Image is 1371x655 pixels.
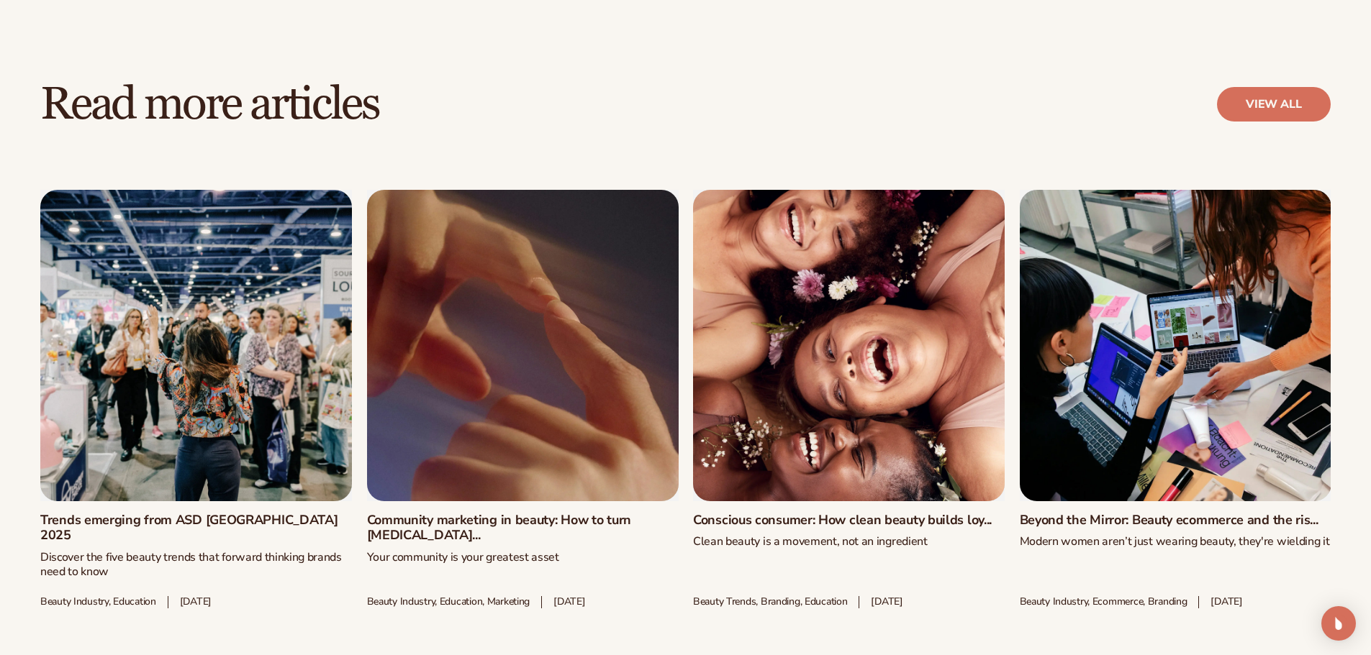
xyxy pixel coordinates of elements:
a: Beyond the Mirror: Beauty ecommerce and the ris... [1020,513,1331,528]
div: 4 / 50 [1020,190,1331,608]
a: Conscious consumer: How clean beauty builds loy... [693,513,1005,528]
a: Community marketing in beauty: How to turn [MEDICAL_DATA]... [367,513,679,544]
div: Open Intercom Messenger [1321,606,1356,641]
a: Trends emerging from ASD [GEOGRAPHIC_DATA] 2025 [40,513,352,544]
h2: Read more articles [40,81,379,129]
a: view all [1217,87,1331,122]
div: 3 / 50 [693,190,1005,608]
div: 2 / 50 [367,190,679,608]
div: 1 / 50 [40,190,352,608]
